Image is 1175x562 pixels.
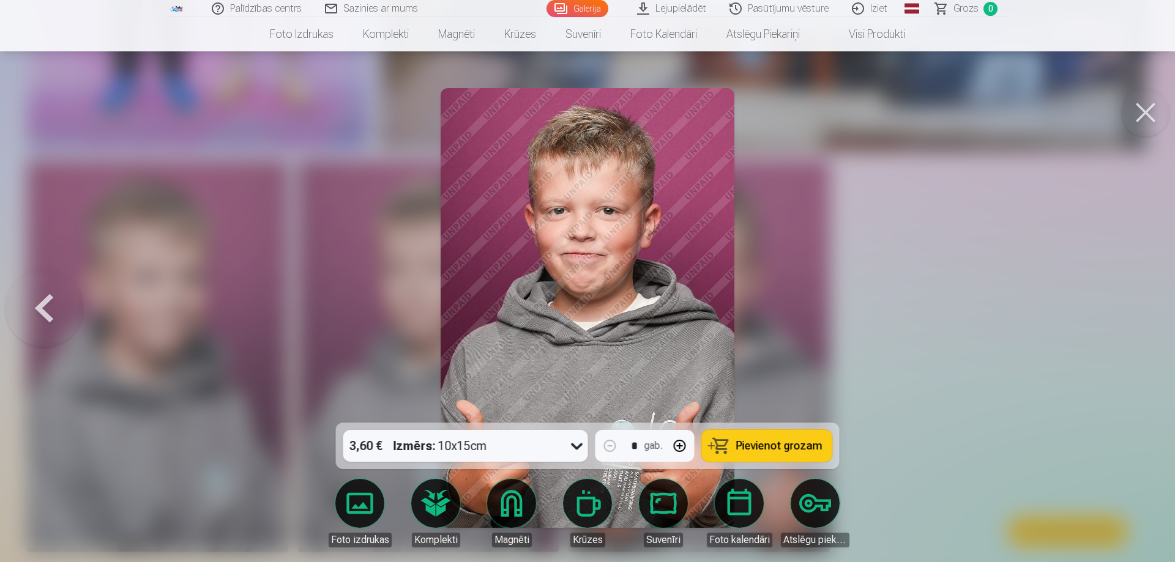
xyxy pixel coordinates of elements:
div: gab. [644,438,663,453]
a: Visi produkti [815,17,920,51]
a: Foto kalendāri [705,479,774,547]
button: Pievienot grozam [702,430,832,462]
div: Foto kalendāri [707,533,772,547]
span: Pievienot grozam [736,440,822,451]
span: 0 [983,2,998,16]
div: Suvenīri [644,533,683,547]
a: Atslēgu piekariņi [712,17,815,51]
div: Foto izdrukas [329,533,392,547]
a: Foto kalendāri [616,17,712,51]
a: Foto izdrukas [326,479,394,547]
img: /fa1 [170,5,184,12]
strong: Izmērs : [394,437,436,454]
a: Krūzes [553,479,622,547]
a: Foto izdrukas [255,17,348,51]
a: Magnēti [477,479,546,547]
div: Atslēgu piekariņi [781,533,849,547]
a: Suvenīri [629,479,698,547]
a: Magnēti [423,17,490,51]
div: 10x15cm [394,430,487,462]
a: Komplekti [348,17,423,51]
div: Krūzes [570,533,605,547]
div: Komplekti [412,533,460,547]
a: Atslēgu piekariņi [781,479,849,547]
a: Krūzes [490,17,551,51]
div: 3,60 € [343,430,389,462]
a: Suvenīri [551,17,616,51]
span: Grozs [953,1,979,16]
div: Magnēti [492,533,532,547]
a: Komplekti [401,479,470,547]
